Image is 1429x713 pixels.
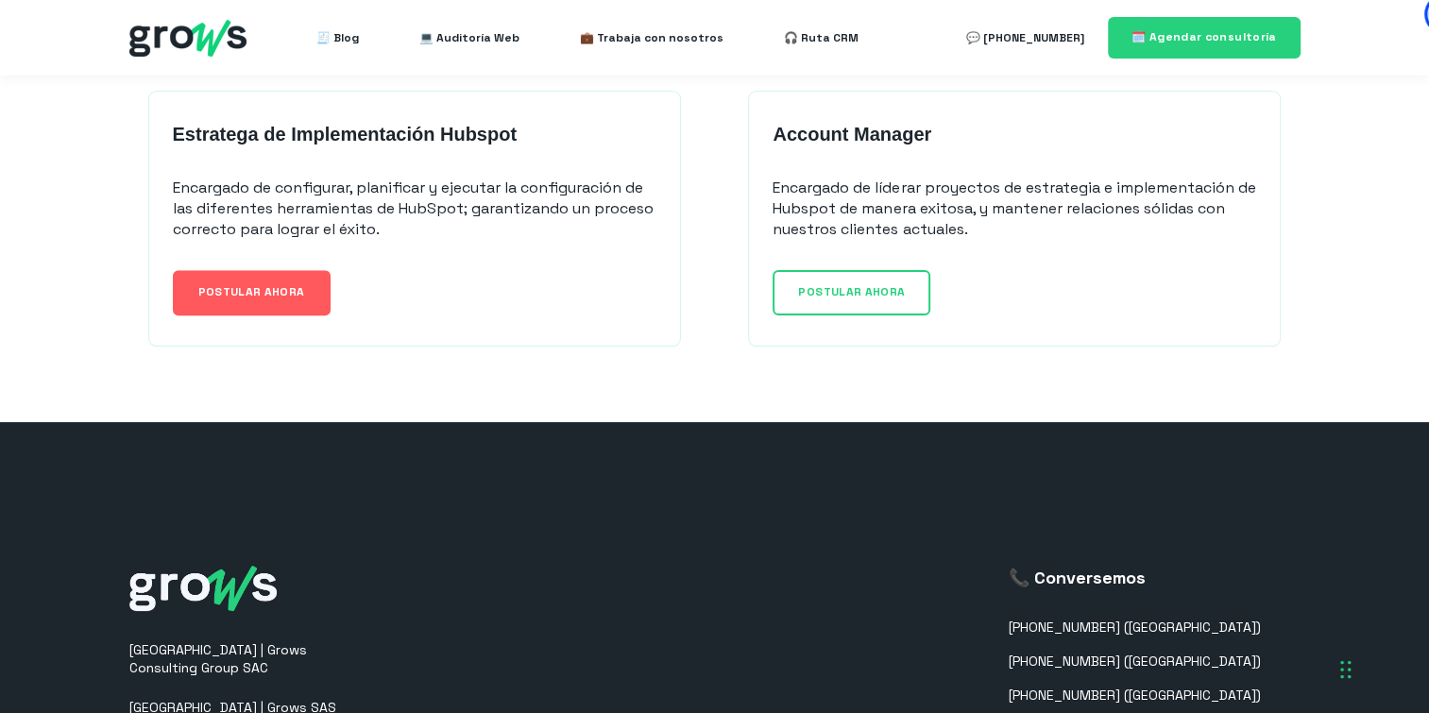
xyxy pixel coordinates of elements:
iframe: Chat Widget [1090,472,1429,713]
a: POSTULAR AHORA [773,270,930,314]
img: grows-white_1 [129,566,277,611]
a: [PHONE_NUMBER] ([GEOGRAPHIC_DATA]) [1009,654,1261,670]
span: POSTULAR AHORA [198,284,305,299]
p: Encargado de configurar, planificar y ejecutar la configuración de las diferentes herramientas de... [173,178,656,240]
a: POSTULAR AHORA [173,270,331,314]
strong: Account Manager [773,124,931,144]
a: 🗓️ Agendar consultoría [1108,17,1301,58]
a: 🧾 Blog [316,19,359,57]
p: Encargado de líderar proyectos de estrategia e implementación de Hubspot de manera exitosa, y man... [773,178,1256,240]
a: [PHONE_NUMBER] ([GEOGRAPHIC_DATA]) [1009,620,1261,636]
div: Arrastrar [1340,641,1352,698]
a: [PHONE_NUMBER] ([GEOGRAPHIC_DATA]) [1009,688,1261,704]
span: POSTULAR AHORA [798,284,905,299]
p: [GEOGRAPHIC_DATA] | Grows Consulting Group SAC [129,641,366,678]
span: 🗓️ Agendar consultoría [1131,29,1277,44]
h3: 📞 Conversemos [1009,566,1261,589]
a: 💻 Auditoría Web [419,19,519,57]
a: 🎧 Ruta CRM [784,19,859,57]
img: grows - hubspot [129,20,247,57]
a: 💬 [PHONE_NUMBER] [966,19,1084,57]
a: 💼 Trabaja con nosotros [580,19,723,57]
div: Widget de chat [1090,472,1429,713]
strong: Estratega de Implementación Hubspot [173,124,518,144]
